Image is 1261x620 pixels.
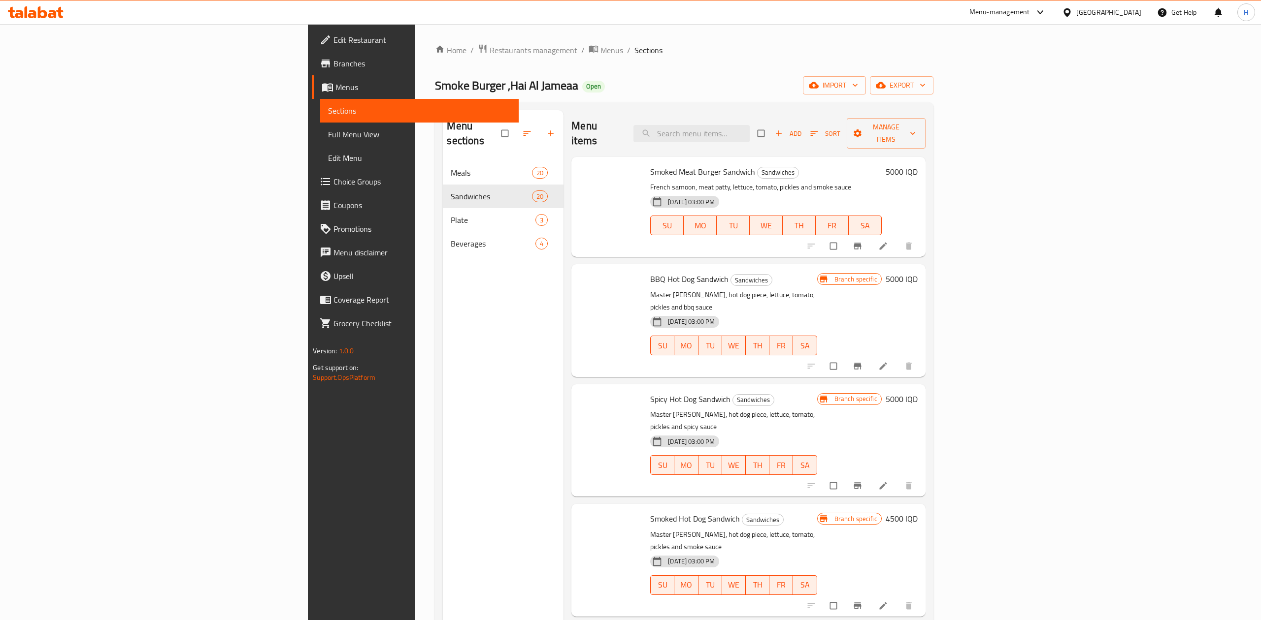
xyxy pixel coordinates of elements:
a: Support.OpsPlatform [313,371,375,384]
span: Sort items [804,126,847,141]
button: Add section [540,123,564,144]
span: Upsell [333,270,511,282]
span: SA [797,578,813,592]
div: Open [582,81,605,93]
span: Add item [772,126,804,141]
button: TU [698,336,722,355]
div: items [532,167,548,179]
span: Coupons [333,199,511,211]
span: Grocery Checklist [333,317,511,329]
span: SU [655,458,670,472]
button: SA [793,336,817,355]
span: Add [775,128,801,139]
button: FR [769,455,793,475]
span: Select to update [824,476,845,495]
a: Grocery Checklist [312,311,519,335]
nav: breadcrumb [435,44,933,57]
span: MO [678,458,694,472]
button: TU [717,216,750,235]
span: MO [688,218,713,233]
span: Version: [313,344,337,357]
div: Sandwiches [757,167,799,179]
p: Master [PERSON_NAME], hot dog piece, lettuce, tomato, pickles and bbq sauce [650,289,817,313]
span: Sandwiches [731,275,772,286]
button: Add [772,126,804,141]
button: TH [746,575,769,595]
span: Sort [810,128,840,139]
span: Sandwiches [758,167,798,178]
button: MO [674,455,698,475]
button: delete [898,235,922,257]
span: Get support on: [313,361,358,374]
span: H [1244,7,1248,18]
a: Promotions [312,217,519,241]
button: WE [722,455,746,475]
span: TH [750,458,765,472]
button: TU [698,455,722,475]
a: Full Menu View [320,123,519,146]
span: 1.0.0 [339,344,354,357]
div: Sandwiches20 [443,185,564,208]
span: [DATE] 03:00 PM [664,557,719,566]
span: Sandwiches [451,190,532,202]
span: Sandwiches [742,514,783,526]
span: Plate [451,214,535,226]
a: Choice Groups [312,170,519,193]
div: items [535,214,548,226]
span: Smoked Meat Burger Sandwich [650,164,755,179]
span: TU [702,458,718,472]
span: Restaurants management [490,44,577,56]
span: [DATE] 03:00 PM [664,317,719,326]
span: TU [702,578,718,592]
span: SA [797,458,813,472]
div: Meals20 [443,161,564,185]
button: WE [722,575,746,595]
span: Sections [634,44,663,56]
span: TH [787,218,812,233]
li: / [581,44,585,56]
button: Branch-specific-item [847,235,870,257]
span: Manage items [855,121,918,146]
span: FR [773,339,789,353]
button: Sort [808,126,843,141]
span: FR [773,458,789,472]
button: FR [769,336,793,355]
input: search [633,125,750,142]
span: WE [726,578,742,592]
span: Branch specific [830,275,881,284]
a: Edit Restaurant [312,28,519,52]
div: items [532,190,548,202]
button: Manage items [847,118,926,149]
span: Branch specific [830,514,881,524]
button: export [870,76,933,94]
span: TU [702,339,718,353]
span: TH [750,578,765,592]
span: WE [754,218,779,233]
h6: 5000 IQD [886,165,918,179]
span: SA [853,218,878,233]
span: Choice Groups [333,176,511,187]
span: Open [582,82,605,91]
h6: 5000 IQD [886,272,918,286]
button: delete [898,595,922,617]
span: Edit Restaurant [333,34,511,46]
button: SA [849,216,882,235]
button: MO [674,336,698,355]
span: Select to update [824,357,845,375]
button: Branch-specific-item [847,475,870,496]
a: Sections [320,99,519,123]
span: import [811,79,858,92]
span: WE [726,458,742,472]
button: TH [783,216,816,235]
div: Beverages [451,238,535,249]
span: Branches [333,58,511,69]
span: Menus [335,81,511,93]
span: Menus [600,44,623,56]
span: MO [678,339,694,353]
span: 20 [532,168,547,178]
span: FR [773,578,789,592]
button: FR [769,575,793,595]
span: Sort sections [516,123,540,144]
span: Coverage Report [333,294,511,306]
